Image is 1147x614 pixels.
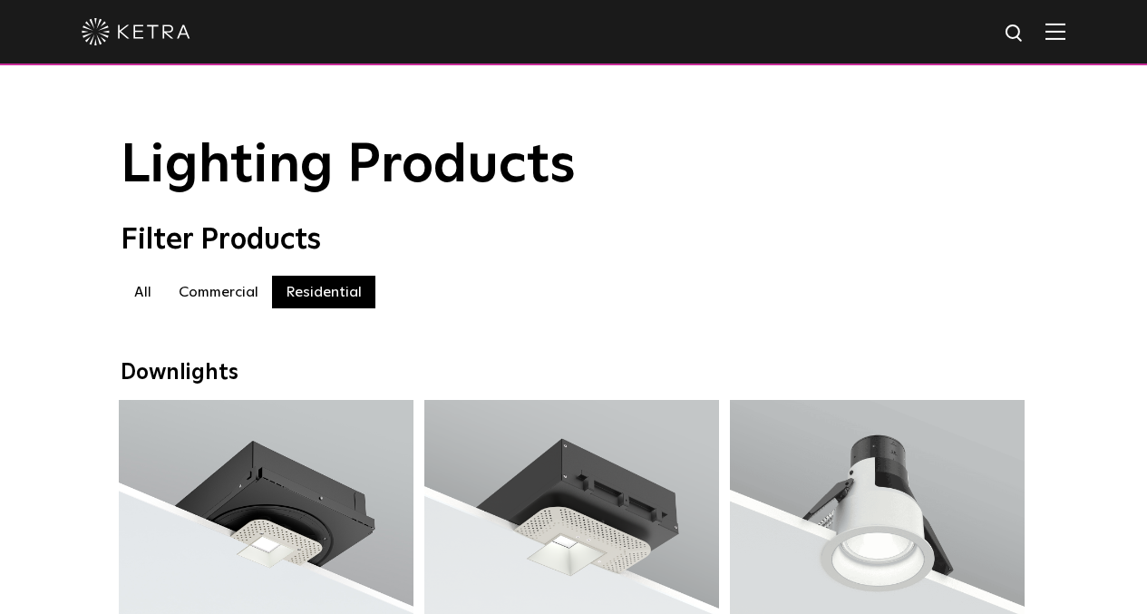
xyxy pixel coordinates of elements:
img: Hamburger%20Nav.svg [1045,23,1065,40]
img: ketra-logo-2019-white [82,18,190,45]
label: Commercial [165,276,272,308]
div: Downlights [121,360,1027,386]
div: Filter Products [121,223,1027,258]
img: search icon [1004,23,1026,45]
label: All [121,276,165,308]
label: Residential [272,276,375,308]
span: Lighting Products [121,139,576,193]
